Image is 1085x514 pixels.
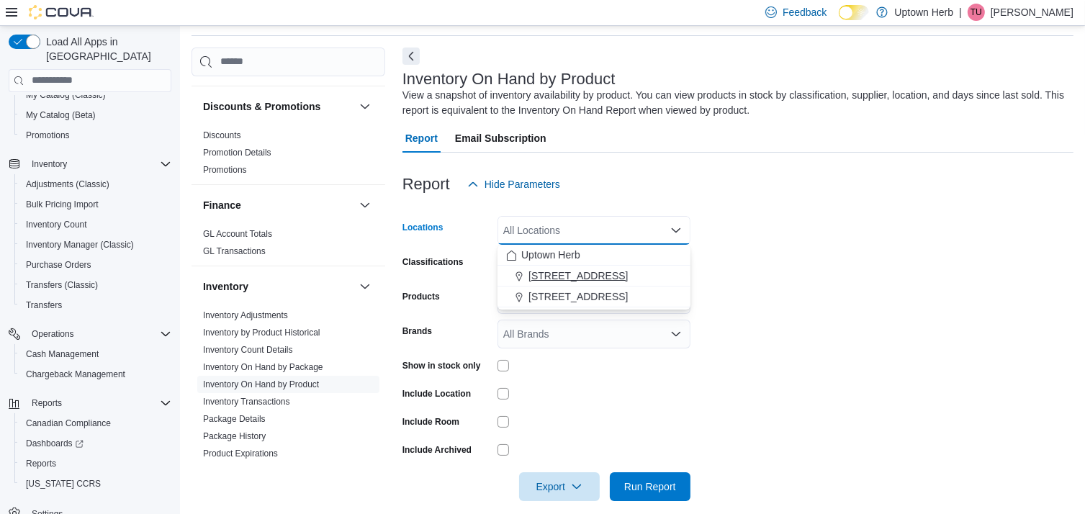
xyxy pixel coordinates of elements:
a: My Catalog (Classic) [20,86,112,104]
button: Discounts & Promotions [203,99,354,114]
button: Close list of options [670,225,682,236]
h3: Report [402,176,450,193]
span: [STREET_ADDRESS] [528,269,628,283]
span: Hide Parameters [485,177,560,191]
span: Canadian Compliance [26,418,111,429]
a: Bulk Pricing Import [20,196,104,213]
button: Run Report [610,472,690,501]
span: My Catalog (Classic) [26,89,106,101]
span: Inventory Adjustments [203,310,288,321]
span: Purchase Orders [26,259,91,271]
span: [US_STATE] CCRS [26,478,101,490]
button: Purchase Orders [14,255,177,275]
span: My Catalog (Classic) [20,86,171,104]
button: Promotions [14,125,177,145]
span: Product Expirations [203,448,278,459]
span: Inventory Transactions [203,396,290,407]
a: Inventory On Hand by Product [203,379,319,389]
div: Discounts & Promotions [192,127,385,184]
h3: Inventory On Hand by Product [402,71,616,88]
span: Inventory [26,155,171,173]
span: Inventory by Product Historical [203,327,320,338]
span: [STREET_ADDRESS] [528,289,628,304]
span: Transfers (Classic) [26,279,98,291]
a: Canadian Compliance [20,415,117,432]
button: Inventory [356,278,374,295]
a: Inventory Count [20,216,93,233]
span: Reports [20,455,171,472]
button: Adjustments (Classic) [14,174,177,194]
p: [PERSON_NAME] [991,4,1073,21]
a: Inventory Manager (Classic) [20,236,140,253]
span: GL Transactions [203,245,266,257]
label: Include Room [402,416,459,428]
button: Operations [3,324,177,344]
a: Adjustments (Classic) [20,176,115,193]
span: Purchase Orders [20,256,171,274]
label: Show in stock only [402,360,481,371]
span: Bulk Pricing Import [20,196,171,213]
span: Inventory Manager (Classic) [26,239,134,251]
a: Chargeback Management [20,366,131,383]
a: Dashboards [14,433,177,454]
span: Package History [203,430,266,442]
a: Package History [203,431,266,441]
span: Discounts [203,130,241,141]
div: Tom Uszynski [968,4,985,21]
button: My Catalog (Beta) [14,105,177,125]
span: Package Details [203,413,266,425]
span: Promotions [20,127,171,144]
span: Promotion Details [203,147,271,158]
span: Transfers [20,297,171,314]
h3: Inventory [203,279,248,294]
span: Reports [26,458,56,469]
span: Canadian Compliance [20,415,171,432]
div: Choose from the following options [498,245,690,307]
span: Feedback [783,5,827,19]
button: Inventory [26,155,73,173]
a: GL Account Totals [203,229,272,239]
label: Products [402,291,440,302]
a: Promotions [20,127,76,144]
span: Dashboards [26,438,84,449]
label: Include Archived [402,444,472,456]
span: Promotions [203,164,247,176]
a: Dashboards [20,435,89,452]
a: Transfers (Classic) [20,276,104,294]
span: Washington CCRS [20,475,171,492]
button: Cash Management [14,344,177,364]
button: Chargeback Management [14,364,177,384]
a: Reports [20,455,62,472]
span: Dashboards [20,435,171,452]
span: Inventory [32,158,67,170]
span: Operations [26,325,171,343]
button: Bulk Pricing Import [14,194,177,215]
a: GL Transactions [203,246,266,256]
a: Package Details [203,414,266,424]
button: Reports [3,393,177,413]
span: Adjustments (Classic) [20,176,171,193]
button: Uptown Herb [498,245,690,266]
button: [STREET_ADDRESS] [498,266,690,287]
button: [US_STATE] CCRS [14,474,177,494]
a: My Catalog (Beta) [20,107,102,124]
button: Operations [26,325,80,343]
button: Open list of options [670,328,682,340]
button: Finance [203,198,354,212]
span: Inventory Count Details [203,344,293,356]
span: Bulk Pricing Import [26,199,99,210]
button: Transfers [14,295,177,315]
a: Inventory On Hand by Package [203,362,323,372]
span: Email Subscription [455,124,546,153]
span: Adjustments (Classic) [26,179,109,190]
span: TU [971,4,982,21]
p: Uptown Herb [895,4,954,21]
span: Chargeback Management [20,366,171,383]
span: Inventory Count [20,216,171,233]
button: My Catalog (Classic) [14,85,177,105]
button: Hide Parameters [462,170,566,199]
span: Report [405,124,438,153]
button: Inventory [3,154,177,174]
span: Cash Management [26,348,99,360]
